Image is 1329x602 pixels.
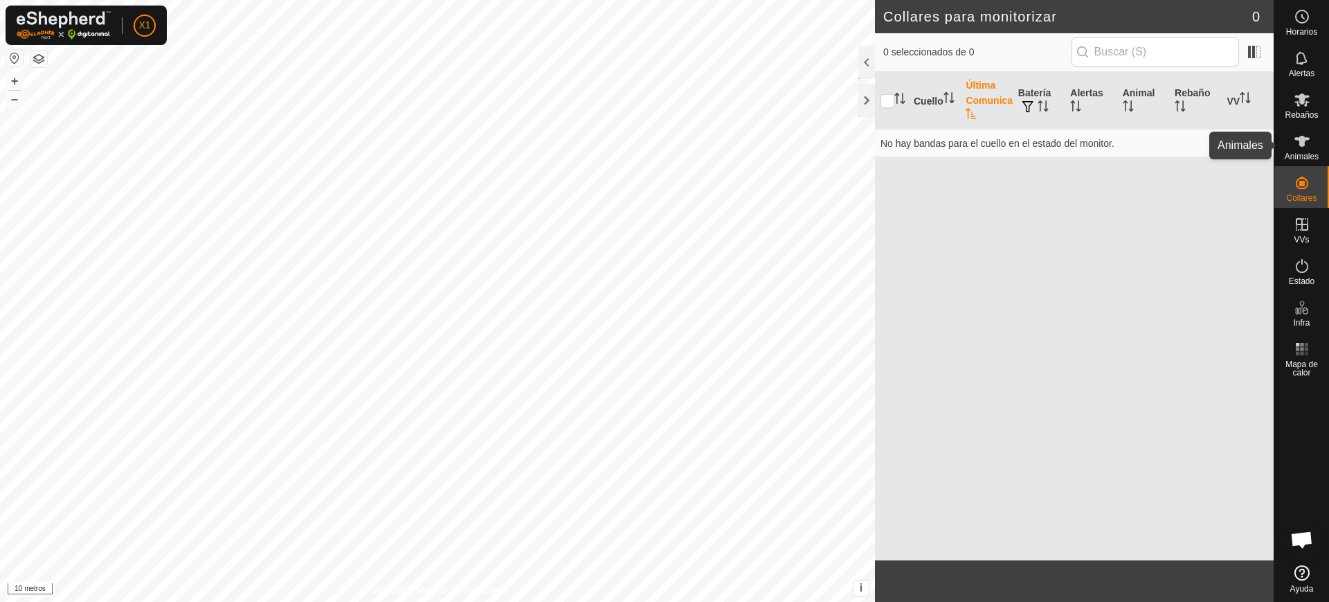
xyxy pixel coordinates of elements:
[1070,87,1103,98] font: Alertas
[11,73,19,88] font: +
[853,581,869,596] button: i
[883,9,1057,24] font: Collares para monitorizar
[1175,87,1210,98] font: Rebaño
[1227,96,1240,107] font: VV
[1285,360,1318,378] font: Mapa de calor
[1285,152,1319,161] font: Animales
[17,11,111,39] img: Logotipo de Gallagher
[1018,87,1051,98] font: Batería
[914,96,943,107] font: Cuello
[1289,276,1314,286] font: Estado
[943,94,955,105] p-sorticon: Activar para ordenar
[1281,519,1323,560] a: Chat abierto
[1294,235,1309,245] font: VVs
[1286,27,1317,37] font: Horarios
[11,91,18,106] font: –
[1290,584,1314,594] font: Ayuda
[883,46,975,57] font: 0 seleccionados de 0
[1252,9,1260,24] font: 0
[30,51,47,67] button: Capas del Mapa
[880,138,1114,149] font: No hay bandas para el cuello en el estado del monitor.
[1175,103,1186,114] p-sorticon: Activar para ordenar
[1240,94,1251,105] p-sorticon: Activar para ordenar
[894,95,905,106] p-sorticon: Activar para ordenar
[1289,69,1314,78] font: Alertas
[966,80,1032,106] font: Última Comunicación
[860,582,862,594] font: i
[462,585,509,595] font: Contáctanos
[462,584,509,596] a: Contáctanos
[1038,103,1049,114] p-sorticon: Activar para ordenar
[1285,110,1318,120] font: Rebaños
[1123,87,1155,98] font: Animal
[6,73,23,89] button: +
[6,50,23,67] button: Restablecer mapa
[1072,37,1239,67] input: Buscar (S)
[966,110,977,121] p-sorticon: Activar para ordenar
[6,91,23,107] button: –
[1123,103,1134,114] p-sorticon: Activar para ordenar
[366,584,446,596] a: Política de Privacidad
[1070,103,1081,114] p-sorticon: Activar para ordenar
[1274,560,1329,599] a: Ayuda
[1286,193,1317,203] font: Collares
[366,585,446,595] font: Política de Privacidad
[138,19,150,30] font: X1
[1293,318,1310,328] font: Infra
